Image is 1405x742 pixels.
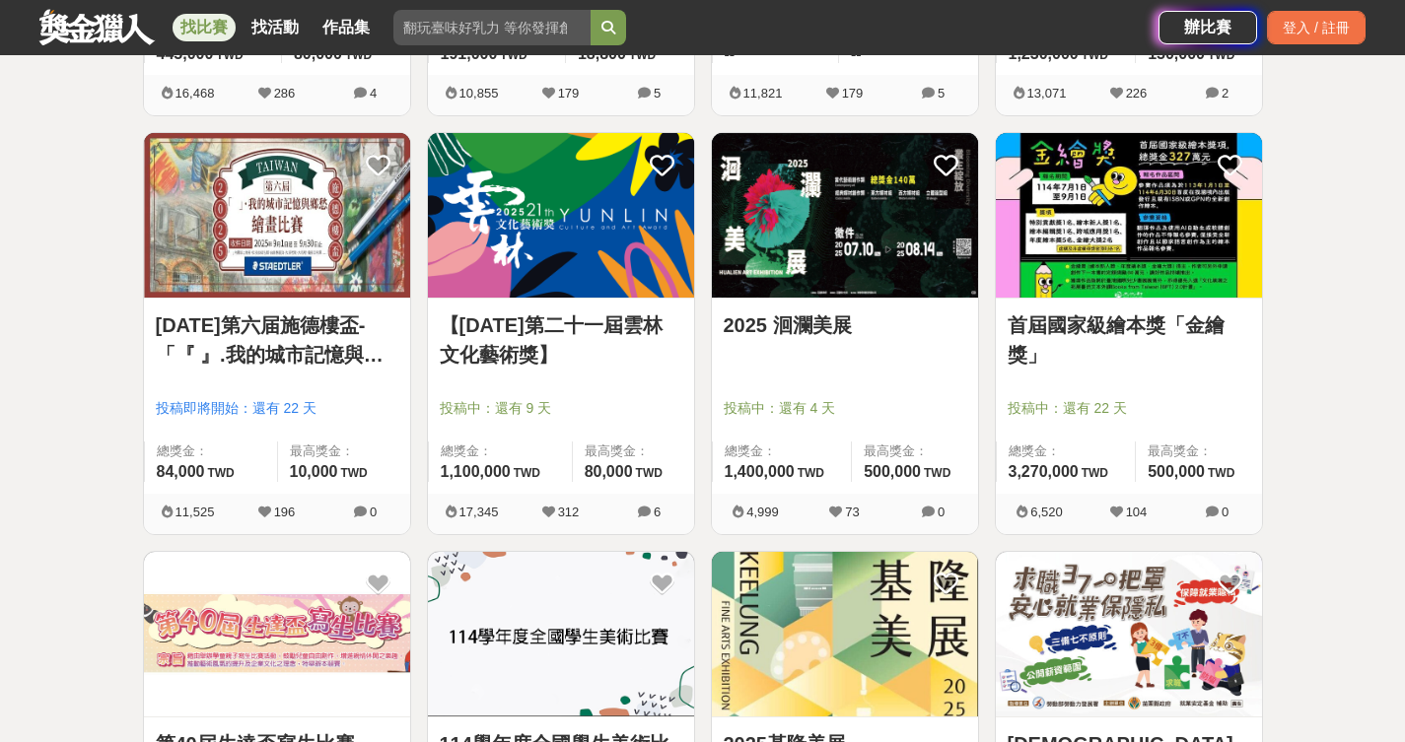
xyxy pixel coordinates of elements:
span: 投稿中：還有 22 天 [1008,398,1250,419]
span: 總獎金： [441,441,560,461]
span: 5 [654,86,661,101]
span: TWD [1082,48,1108,62]
img: Cover Image [144,133,410,298]
a: 作品集 [315,14,378,41]
span: 11,821 [743,86,783,101]
span: 312 [558,505,580,519]
a: 2025 洄瀾美展 [724,310,966,340]
span: TWD [1208,48,1234,62]
a: Cover Image [712,133,978,299]
span: TWD [1082,466,1108,480]
span: 191,000 [441,45,498,62]
span: TWD [207,466,234,480]
img: Cover Image [144,552,410,716]
img: Cover Image [712,133,978,298]
span: 投稿中：還有 9 天 [440,398,682,419]
span: 4,999 [746,505,779,519]
span: 445,000 [157,45,214,62]
span: 0 [938,505,945,519]
img: Cover Image [996,133,1262,298]
a: 首屆國家級繪本獎「金繪獎」 [1008,310,1250,370]
span: 10,855 [459,86,499,101]
span: 13,071 [1027,86,1067,101]
a: Cover Image [428,133,694,299]
span: 最高獎金： [585,441,682,461]
span: 179 [558,86,580,101]
a: 找活動 [244,14,307,41]
input: 翻玩臺味好乳力 等你發揮創意！ [393,10,591,45]
a: Cover Image [428,552,694,717]
img: Cover Image [428,552,694,716]
span: 投稿中：還有 4 天 [724,398,966,419]
span: 196 [274,505,296,519]
span: TWD [798,466,824,480]
span: 4 [370,86,377,101]
a: 找比賽 [173,14,236,41]
span: 10,000 [290,463,338,480]
span: 0 [1222,505,1229,519]
span: 總獎金： [157,441,265,461]
img: Cover Image [428,133,694,298]
span: 總獎金： [725,441,840,461]
span: 286 [274,86,296,101]
span: 1,230,000 [1009,45,1079,62]
span: 16,468 [176,86,215,101]
span: 最高獎金： [1148,441,1249,461]
span: TWD [345,48,372,62]
span: 5 [938,86,945,101]
span: TWD [340,466,367,480]
span: 最高獎金： [290,441,398,461]
span: 226 [1126,86,1148,101]
span: TWD [924,466,950,480]
span: 150,000 [1148,45,1205,62]
div: 登入 / 註冊 [1267,11,1366,44]
img: Cover Image [996,552,1262,716]
a: 【[DATE]第二十一屆雲林文化藝術獎】 [440,310,682,370]
span: 500,000 [864,463,921,480]
a: Cover Image [996,552,1262,717]
span: 104 [1126,505,1148,519]
span: 84,000 [157,463,205,480]
span: 73 [845,505,859,519]
span: 80,000 [294,45,342,62]
span: 1,400,000 [725,463,795,480]
span: 6,520 [1030,505,1063,519]
span: 投稿即將開始：還有 22 天 [156,398,398,419]
span: -- [725,45,736,62]
a: Cover Image [144,133,410,299]
span: 總獎金： [1009,441,1124,461]
span: 80,000 [585,463,633,480]
span: 11,525 [176,505,215,519]
span: 500,000 [1148,463,1205,480]
span: 最高獎金： [864,441,965,461]
span: 2 [1222,86,1229,101]
a: [DATE]第六届施德樓盃-「『 』.我的城市記憶與鄉愁」繪畫比賽 [156,310,398,370]
a: Cover Image [144,552,410,717]
span: TWD [629,48,656,62]
span: 3,270,000 [1009,463,1079,480]
span: 1,100,000 [441,463,511,480]
a: Cover Image [996,133,1262,299]
span: TWD [1208,466,1234,480]
a: 辦比賽 [1159,11,1257,44]
span: 0 [370,505,377,519]
img: Cover Image [712,552,978,716]
span: TWD [636,466,663,480]
span: 17,345 [459,505,499,519]
a: Cover Image [712,552,978,717]
span: TWD [500,48,527,62]
span: 18,800 [578,45,626,62]
span: 179 [842,86,864,101]
span: -- [851,45,862,62]
span: TWD [514,466,540,480]
span: TWD [216,48,243,62]
span: 6 [654,505,661,519]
